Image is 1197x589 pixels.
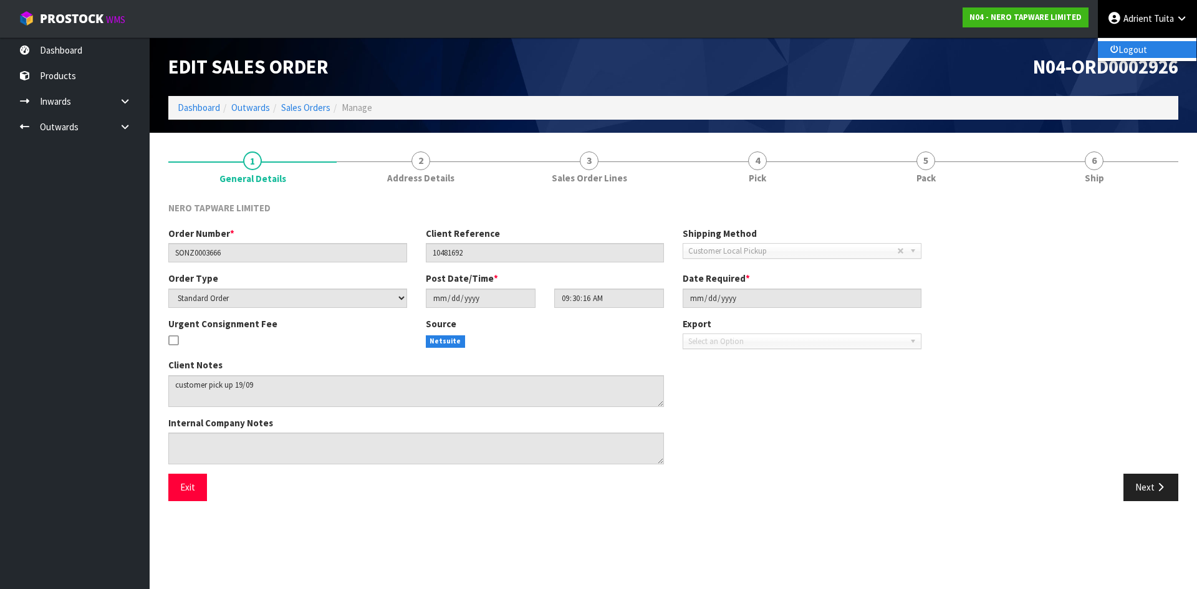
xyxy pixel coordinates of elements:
[178,102,220,113] a: Dashboard
[1085,151,1103,170] span: 6
[426,335,466,348] span: Netsuite
[281,102,330,113] a: Sales Orders
[916,171,936,184] span: Pack
[688,244,897,259] span: Customer Local Pickup
[683,317,711,330] label: Export
[1098,41,1196,58] a: Logout
[387,171,454,184] span: Address Details
[342,102,372,113] span: Manage
[168,227,234,240] label: Order Number
[1154,12,1174,24] span: Tuita
[411,151,430,170] span: 2
[683,272,750,285] label: Date Required
[168,243,407,262] input: Order Number
[231,102,270,113] a: Outwards
[168,358,223,371] label: Client Notes
[1033,54,1178,79] span: N04-ORD0002926
[1123,474,1178,500] button: Next
[963,7,1089,27] a: N04 - NERO TAPWARE LIMITED
[40,11,103,27] span: ProStock
[168,416,273,429] label: Internal Company Notes
[168,317,277,330] label: Urgent Consignment Fee
[243,151,262,170] span: 1
[1085,171,1104,184] span: Ship
[19,11,34,26] img: cube-alt.png
[748,151,767,170] span: 4
[426,317,456,330] label: Source
[969,12,1082,22] strong: N04 - NERO TAPWARE LIMITED
[106,14,125,26] small: WMS
[426,227,500,240] label: Client Reference
[1123,12,1152,24] span: Adrient
[426,272,498,285] label: Post Date/Time
[168,192,1178,510] span: General Details
[552,171,627,184] span: Sales Order Lines
[168,272,218,285] label: Order Type
[168,474,207,500] button: Exit
[219,172,286,185] span: General Details
[688,334,905,349] span: Select an Option
[168,54,329,79] span: Edit Sales Order
[683,227,757,240] label: Shipping Method
[168,202,271,214] span: NERO TAPWARE LIMITED
[580,151,598,170] span: 3
[426,243,665,262] input: Client Reference
[749,171,766,184] span: Pick
[916,151,935,170] span: 5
